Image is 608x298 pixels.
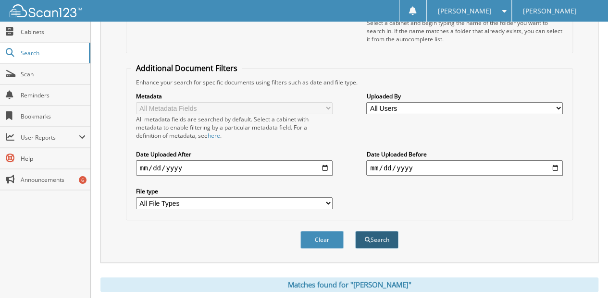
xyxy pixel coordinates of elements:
label: File type [136,187,333,195]
input: end [366,160,563,176]
label: Uploaded By [366,92,563,100]
legend: Additional Document Filters [131,63,242,73]
div: 6 [79,176,87,184]
span: Help [21,155,86,163]
span: Scan [21,70,86,78]
a: here [208,131,220,140]
span: [PERSON_NAME] [437,8,491,14]
span: User Reports [21,133,79,142]
span: Announcements [21,176,86,184]
button: Clear [300,231,344,249]
label: Date Uploaded After [136,150,333,158]
img: scan123-logo-white.svg [10,4,82,17]
span: Bookmarks [21,112,86,120]
input: start [136,160,333,176]
div: Enhance your search for specific documents using filters such as date and file type. [131,78,568,86]
div: Select a cabinet and begin typing the name of the folder you want to search in. If the name match... [366,19,563,43]
div: All metadata fields are searched by default. Select a cabinet with metadata to enable filtering b... [136,115,333,140]
iframe: Chat Widget [560,252,608,298]
label: Date Uploaded Before [366,150,563,158]
div: Matches found for "[PERSON_NAME]" [100,277,598,292]
button: Search [355,231,398,249]
span: Search [21,49,84,57]
span: Reminders [21,91,86,99]
span: Cabinets [21,28,86,36]
span: [PERSON_NAME] [523,8,577,14]
label: Metadata [136,92,333,100]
